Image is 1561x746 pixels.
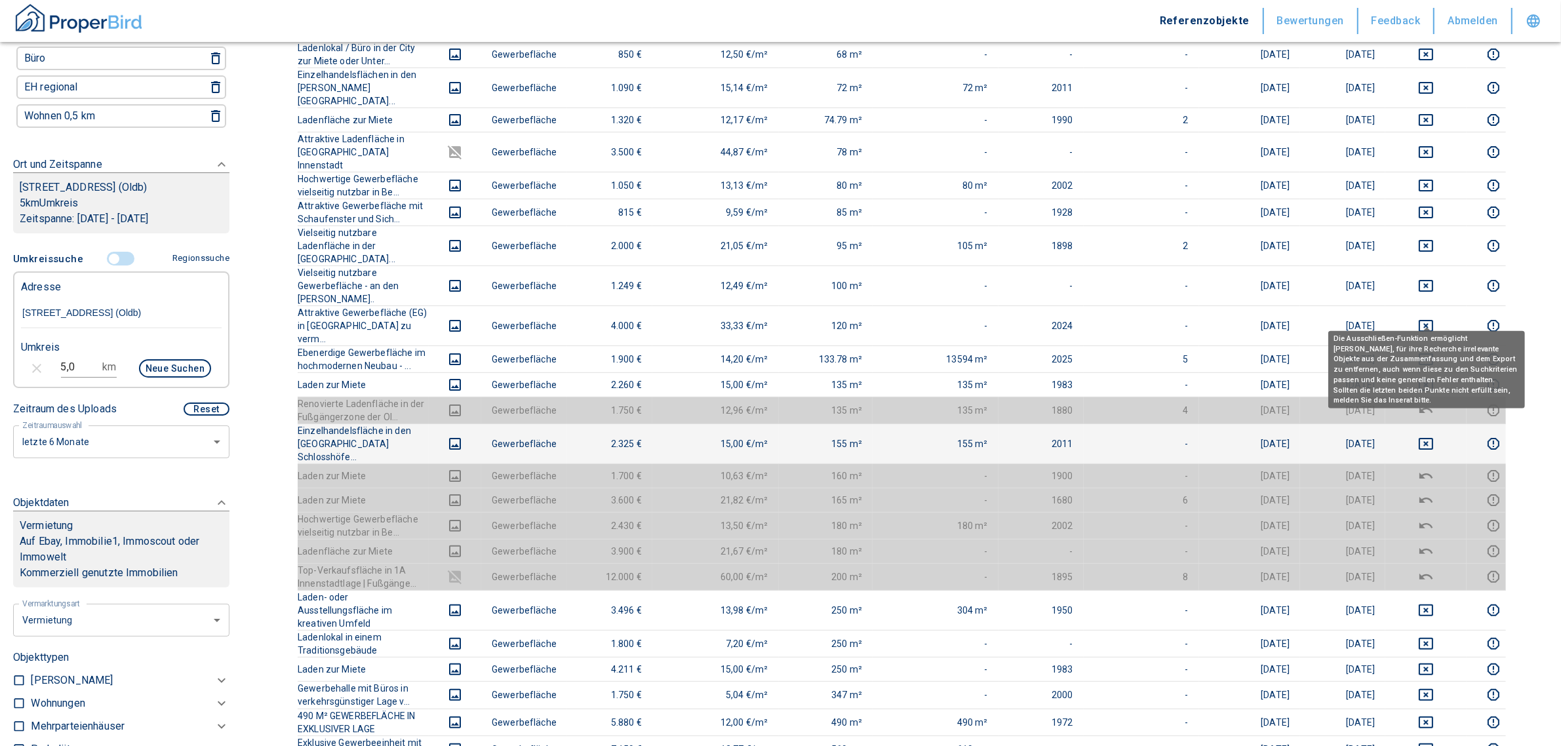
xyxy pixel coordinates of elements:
[1396,238,1456,254] button: deselect this listing
[998,199,1084,226] td: 1928
[652,564,779,591] td: 60,00 €/m²
[1199,513,1301,540] td: [DATE]
[779,199,873,226] td: 85 m²
[779,488,873,513] td: 165 m²
[298,488,429,513] th: Laden zur Miete
[652,540,779,564] td: 21,67 €/m²
[1396,80,1456,96] button: deselect this listing
[1477,178,1510,193] button: report this listing
[439,47,471,62] button: images
[652,373,779,397] td: 15,00 €/m²
[298,513,429,540] th: Hochwertige Gewerbefläche vielseitig nutzbar in Be...
[1396,112,1456,128] button: deselect this listing
[1199,199,1301,226] td: [DATE]
[439,402,471,418] button: images
[779,540,873,564] td: 180 m²
[1477,492,1510,508] button: report this listing
[873,564,998,591] td: -
[873,306,998,346] td: -
[567,424,652,464] td: 2.325 €
[481,346,567,373] td: Gewerbefläche
[31,696,85,711] p: Wohnungen
[1300,564,1385,591] td: [DATE]
[439,569,471,585] button: images
[1199,564,1301,591] td: [DATE]
[873,346,998,373] td: 13594 m²
[1477,636,1510,652] button: report this listing
[1199,397,1301,424] td: [DATE]
[20,180,223,195] p: [STREET_ADDRESS] (Oldb)
[652,226,779,266] td: 21,05 €/m²
[998,226,1084,266] td: 1898
[21,279,61,295] p: Adresse
[873,424,998,464] td: 155 m²
[13,2,144,35] img: ProperBird Logo and Home Button
[652,199,779,226] td: 9,59 €/m²
[298,172,429,199] th: Hochwertige Gewerbefläche vielseitig nutzbar in Be...
[779,41,873,68] td: 68 m²
[998,540,1084,564] td: -
[652,266,779,306] td: 12,49 €/m²
[481,108,567,132] td: Gewerbefläche
[1396,518,1456,534] button: deselect this listing
[998,488,1084,513] td: 1680
[998,132,1084,172] td: -
[998,513,1084,540] td: 2002
[1084,41,1199,68] td: -
[873,199,998,226] td: -
[1477,238,1510,254] button: report this listing
[998,41,1084,68] td: -
[1300,226,1385,266] td: [DATE]
[1477,569,1510,585] button: report this listing
[1300,68,1385,108] td: [DATE]
[1477,436,1510,452] button: report this listing
[298,41,429,68] th: Ladenlokal / Büro in der City zur Miete oder Unter...
[567,540,652,564] td: 3.900 €
[779,397,873,424] td: 135 m²
[998,346,1084,373] td: 2025
[567,488,652,513] td: 3.600 €
[567,41,652,68] td: 850 €
[998,591,1084,631] td: 1950
[298,226,429,266] th: Vielseitig nutzbare Ladenfläche in der [GEOGRAPHIC_DATA]...
[439,687,471,703] button: images
[652,397,779,424] td: 12,96 €/m²
[1477,47,1510,62] button: report this listing
[139,359,211,378] button: Neue Suchen
[1358,8,1435,34] button: Feedback
[1199,41,1301,68] td: [DATE]
[1084,226,1199,266] td: 2
[13,144,229,246] div: Ort und Zeitspanne[STREET_ADDRESS] (Oldb)5kmUmkreisZeitspanne: [DATE] - [DATE]
[1396,402,1456,418] button: deselect this listing
[481,564,567,591] td: Gewerbefläche
[31,718,125,734] p: Mehrparteienhäuser
[1300,108,1385,132] td: [DATE]
[1477,602,1510,618] button: report this listing
[439,178,471,193] button: images
[481,68,567,108] td: Gewerbefläche
[102,359,116,375] p: km
[1199,464,1301,488] td: [DATE]
[567,108,652,132] td: 1.320 €
[873,540,998,564] td: -
[1396,144,1456,160] button: deselect this listing
[998,266,1084,306] td: -
[13,602,229,637] div: letzte 6 Monate
[567,266,652,306] td: 1.249 €
[652,41,779,68] td: 12,50 €/m²
[1477,468,1510,484] button: report this listing
[481,373,567,397] td: Gewerbefläche
[298,564,429,591] th: Top-Verkaufsfläche in 1A Innenstadtlage | Fußgänge...
[298,132,429,172] th: Attraktive Ladenfläche in [GEOGRAPHIC_DATA] Innenstadt
[1396,178,1456,193] button: deselect this listing
[873,266,998,306] td: -
[779,564,873,591] td: 200 m²
[298,199,429,226] th: Attraktive Gewerbefläche mit Schaufenster und Sich...
[439,468,471,484] button: images
[998,424,1084,464] td: 2011
[481,226,567,266] td: Gewerbefläche
[1084,488,1199,513] td: 6
[1084,108,1199,132] td: 2
[779,591,873,631] td: 250 m²
[439,318,471,334] button: images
